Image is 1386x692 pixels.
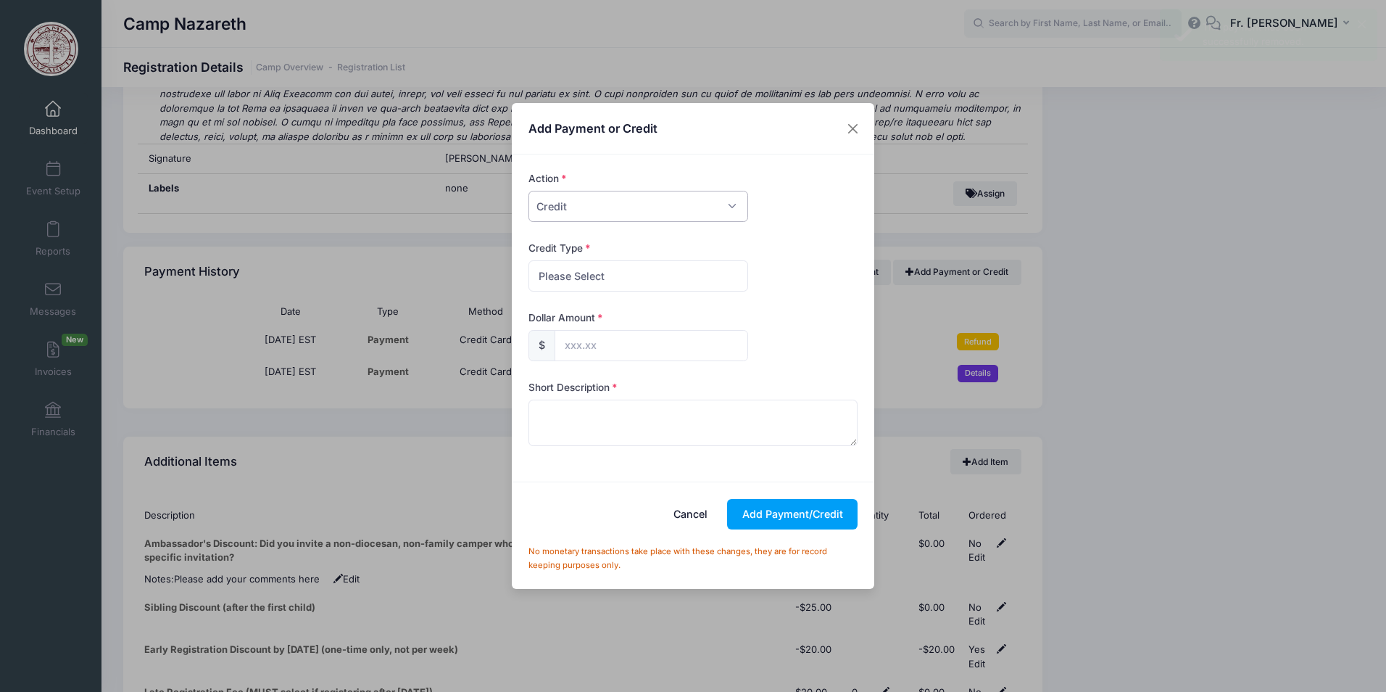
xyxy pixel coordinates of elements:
div: $ [528,330,555,361]
label: Credit Type [528,241,591,255]
label: Action [528,171,567,186]
button: Close [840,115,866,141]
label: Dollar Amount [528,310,603,325]
input: xxx.xx [555,330,748,361]
label: Short Description [528,380,618,395]
button: × [1358,20,1366,28]
button: Add Payment/Credit [727,499,858,530]
small: No monetary transactions take place with these changes, they are for record keeping purposes only. [528,546,827,571]
h4: Add Payment or Credit [528,120,657,137]
button: Cancel [659,499,723,530]
div: The payment has been successfully removed. [1203,20,1366,49]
